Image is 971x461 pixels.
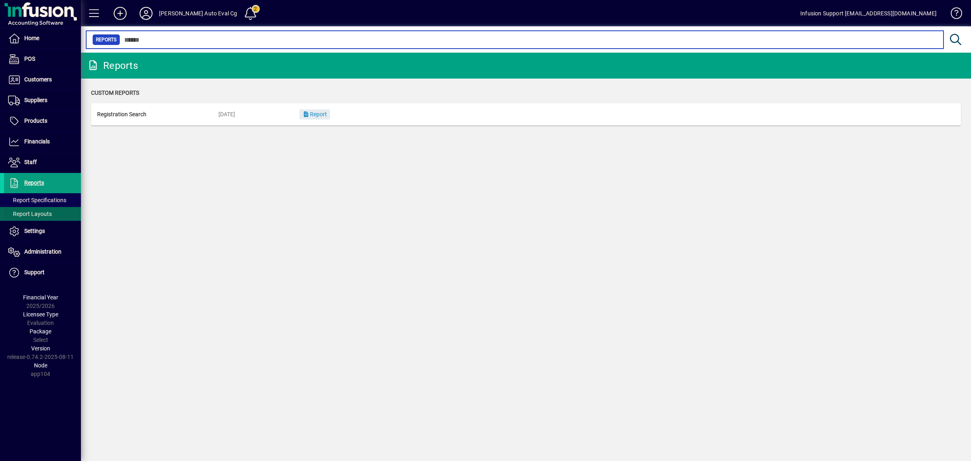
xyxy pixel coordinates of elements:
button: Add [107,6,133,21]
span: Package [30,328,51,335]
span: Report [303,111,327,117]
span: Suppliers [24,97,47,103]
a: Home [4,28,81,49]
a: Suppliers [4,90,81,111]
span: Administration [24,248,61,255]
span: Version [31,345,50,352]
a: POS [4,49,81,69]
div: Registration Search [97,110,218,119]
span: Financials [24,138,50,145]
a: Financials [4,132,81,152]
span: Custom Reports [91,90,139,96]
a: Staff [4,152,81,173]
span: Report Specifications [8,197,66,203]
span: Products [24,117,47,124]
div: [PERSON_NAME] Auto Eval Cg [159,7,237,20]
a: Customers [4,70,81,90]
button: Report [299,109,330,120]
span: Node [34,362,47,369]
div: [DATE] [218,110,299,119]
a: Administration [4,242,81,262]
span: Home [24,35,39,41]
span: Licensee Type [23,311,58,318]
span: Financial Year [23,294,58,301]
a: Settings [4,221,81,241]
button: Profile [133,6,159,21]
a: Support [4,263,81,283]
span: Support [24,269,45,275]
span: Settings [24,228,45,234]
span: POS [24,55,35,62]
span: Staff [24,159,37,165]
span: Reports [24,179,44,186]
span: Customers [24,76,52,83]
a: Knowledge Base [945,2,961,28]
a: Report Layouts [4,207,81,221]
a: Report Specifications [4,193,81,207]
div: Infusion Support [EMAIL_ADDRESS][DOMAIN_NAME] [800,7,937,20]
a: Products [4,111,81,131]
div: Reports [87,59,138,72]
span: Report Layouts [8,211,52,217]
span: Reports [96,36,117,44]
